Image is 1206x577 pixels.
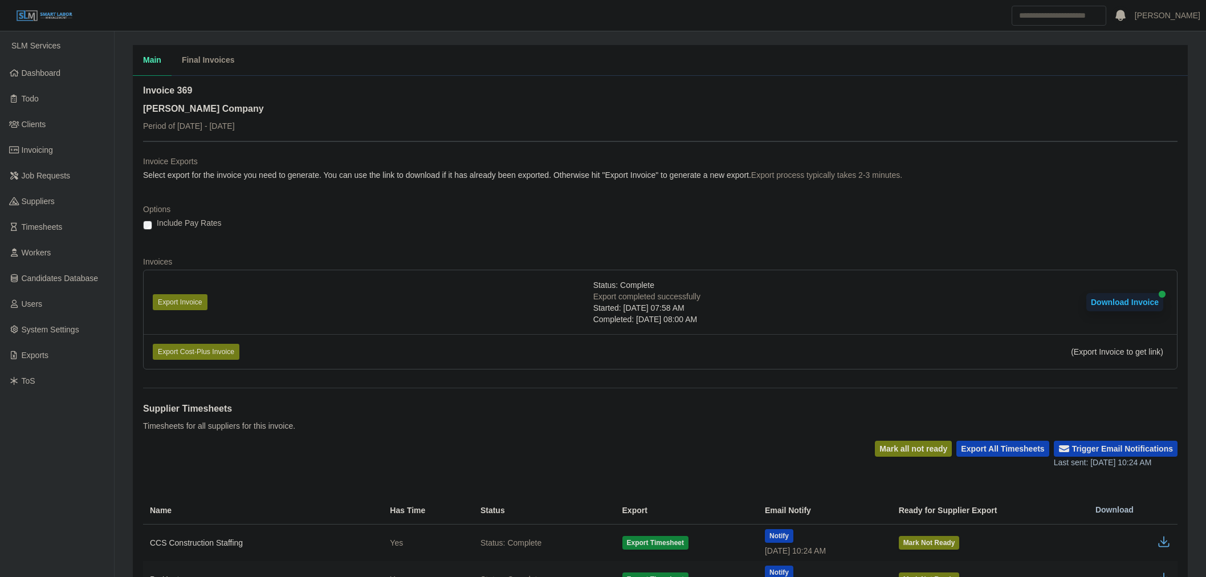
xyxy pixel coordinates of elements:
span: Workers [22,248,51,257]
span: Dashboard [22,68,61,78]
button: Export All Timesheets [956,441,1049,457]
button: Download Invoice [1086,293,1163,311]
th: Download [1086,496,1178,525]
span: Suppliers [22,197,55,206]
h2: Invoice 369 [143,84,264,97]
span: Clients [22,120,46,129]
button: Mark all not ready [875,441,952,457]
span: Todo [22,94,39,103]
th: Status [471,496,613,525]
a: [PERSON_NAME] [1135,10,1200,22]
span: (Export Invoice to get link) [1071,347,1163,356]
button: Notify [765,529,793,543]
div: Completed: [DATE] 08:00 AM [593,314,700,325]
button: Main [133,45,172,76]
dt: Invoices [143,256,1178,267]
th: Has Time [381,496,471,525]
button: Trigger Email Notifications [1054,441,1178,457]
label: Include Pay Rates [157,217,222,229]
button: Mark Not Ready [899,536,960,550]
dd: Select export for the invoice you need to generate. You can use the link to download if it has al... [143,169,1178,181]
button: Export Cost-Plus Invoice [153,344,239,360]
td: CCS Construction Staffing [143,525,381,562]
th: Export [613,496,756,525]
span: Status: Complete [480,537,541,548]
span: Invoicing [22,145,53,155]
span: Candidates Database [22,274,99,283]
h3: [PERSON_NAME] Company [143,102,264,116]
div: Last sent: [DATE] 10:24 AM [1054,457,1178,469]
span: SLM Services [11,41,60,50]
img: SLM Logo [16,10,73,22]
dt: Invoice Exports [143,156,1178,167]
p: Period of [DATE] - [DATE] [143,120,264,132]
h1: Supplier Timesheets [143,402,295,416]
button: Export Invoice [153,294,207,310]
th: Ready for Supplier Export [890,496,1086,525]
span: Exports [22,351,48,360]
span: Users [22,299,43,308]
a: Download Invoice [1086,298,1163,307]
dt: Options [143,204,1178,215]
div: Export completed successfully [593,291,700,302]
th: Name [143,496,381,525]
div: Started: [DATE] 07:58 AM [593,302,700,314]
span: Status: Complete [593,279,654,291]
div: [DATE] 10:24 AM [765,545,881,556]
button: Export Timesheet [622,536,688,550]
span: Job Requests [22,171,71,180]
td: Yes [381,525,471,562]
th: Email Notify [756,496,890,525]
span: System Settings [22,325,79,334]
input: Search [1012,6,1106,26]
span: Timesheets [22,222,63,231]
button: Final Invoices [172,45,245,76]
span: ToS [22,376,35,385]
p: Timesheets for all suppliers for this invoice. [143,420,295,432]
span: Export process typically takes 2-3 minutes. [751,170,902,180]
